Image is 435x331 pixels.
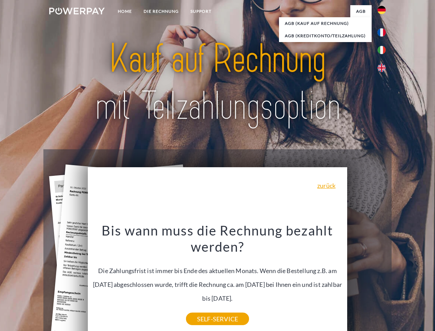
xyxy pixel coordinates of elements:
[186,313,249,325] a: SELF-SERVICE
[112,5,138,18] a: Home
[377,46,386,54] img: it
[377,6,386,14] img: de
[377,64,386,72] img: en
[279,17,372,30] a: AGB (Kauf auf Rechnung)
[279,30,372,42] a: AGB (Kreditkonto/Teilzahlung)
[92,222,343,319] div: Die Zahlungsfrist ist immer bis Ende des aktuellen Monats. Wenn die Bestellung z.B. am [DATE] abg...
[185,5,217,18] a: SUPPORT
[138,5,185,18] a: DIE RECHNUNG
[350,5,372,18] a: agb
[377,28,386,37] img: fr
[317,182,335,189] a: zurück
[92,222,343,255] h3: Bis wann muss die Rechnung bezahlt werden?
[49,8,105,14] img: logo-powerpay-white.svg
[66,33,369,132] img: title-powerpay_de.svg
